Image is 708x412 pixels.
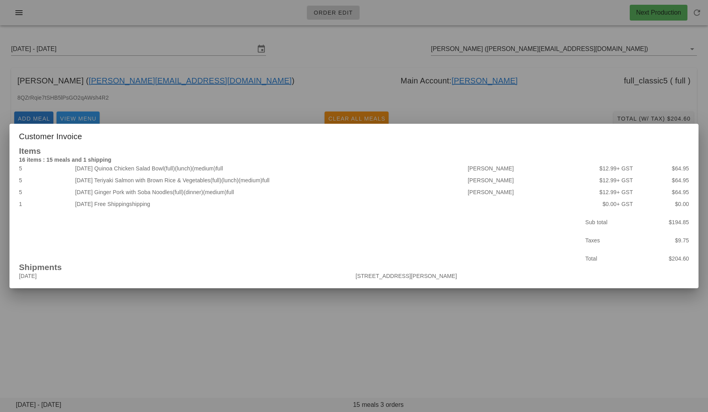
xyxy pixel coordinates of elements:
div: 5 [17,186,74,198]
div: 1 [17,198,74,210]
span: + GST [617,177,633,183]
div: $64.95 [634,174,691,186]
div: Sub total [581,213,637,231]
h4: 16 items : 15 meals and 1 shipping [19,155,689,164]
span: (full) [164,165,175,172]
span: (medium) [192,165,216,172]
div: [DATE] [17,270,354,282]
span: (lunch) [221,177,239,183]
span: + GST [617,189,633,195]
span: (dinner) [184,189,203,195]
span: + GST [617,201,633,207]
div: [DATE] Teriyaki Salmon with Brown Rice & Vegetables full [74,174,466,186]
div: $64.95 [634,163,691,174]
h2: Shipments [19,263,689,272]
div: $9.75 [637,231,694,249]
div: $194.85 [637,213,694,231]
div: Total [581,249,637,268]
span: (full) [173,189,184,195]
div: [PERSON_NAME] [466,163,578,174]
div: Taxes [581,231,637,249]
div: 5 [17,174,74,186]
div: $64.95 [634,186,691,198]
div: [STREET_ADDRESS][PERSON_NAME] [354,270,691,282]
div: $0.00 [578,198,634,210]
div: Customer Invoice [9,124,699,147]
div: [PERSON_NAME] [466,174,578,186]
div: $0.00 [634,198,691,210]
div: $12.99 [578,186,634,198]
div: $12.99 [578,174,634,186]
span: (lunch) [175,165,192,172]
div: [DATE] Free Shipping shipping [74,198,466,210]
div: [DATE] Quinoa Chicken Salad Bowl full [74,163,466,174]
div: [PERSON_NAME] [466,186,578,198]
span: (medium) [239,177,262,183]
div: $12.99 [578,163,634,174]
h2: Items [19,147,689,155]
div: $204.60 [637,249,694,268]
div: [DATE] Ginger Pork with Soba Noodles full [74,186,466,198]
span: + GST [617,165,633,172]
span: (full) [210,177,221,183]
span: (medium) [203,189,227,195]
div: 5 [17,163,74,174]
